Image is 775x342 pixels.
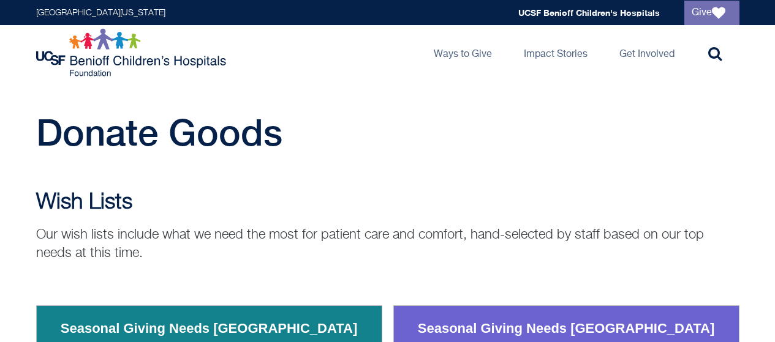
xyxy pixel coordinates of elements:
a: Give [684,1,739,25]
p: Our wish lists include what we need the most for patient care and comfort, hand-selected by staff... [36,226,739,262]
a: Impact Stories [514,25,597,80]
img: Logo for UCSF Benioff Children's Hospitals Foundation [36,28,229,77]
span: Donate Goods [36,111,282,154]
a: [GEOGRAPHIC_DATA][US_STATE] [36,9,165,17]
h2: Wish Lists [36,190,739,215]
a: Get Involved [610,25,684,80]
a: Ways to Give [424,25,502,80]
a: UCSF Benioff Children's Hospitals [518,7,660,18]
